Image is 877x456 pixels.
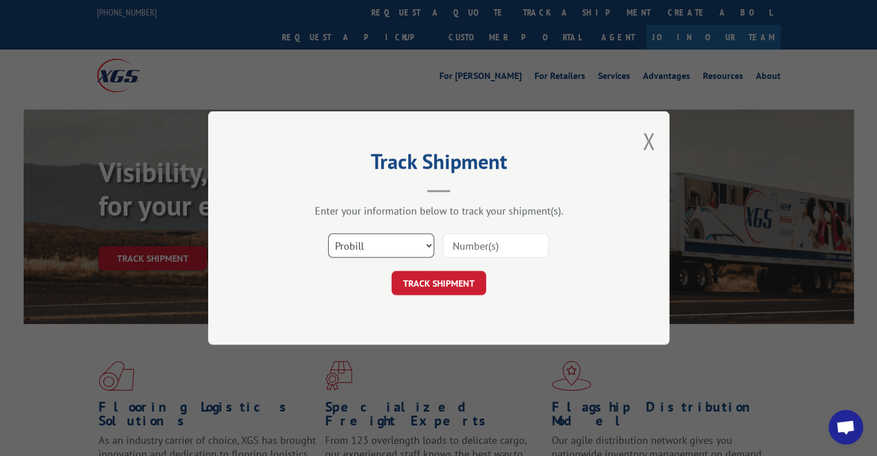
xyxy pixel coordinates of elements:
button: TRACK SHIPMENT [392,271,486,295]
div: Enter your information below to track your shipment(s). [266,204,612,217]
a: Open chat [829,410,863,444]
input: Number(s) [443,233,549,258]
button: Close modal [642,126,655,156]
h2: Track Shipment [266,153,612,175]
